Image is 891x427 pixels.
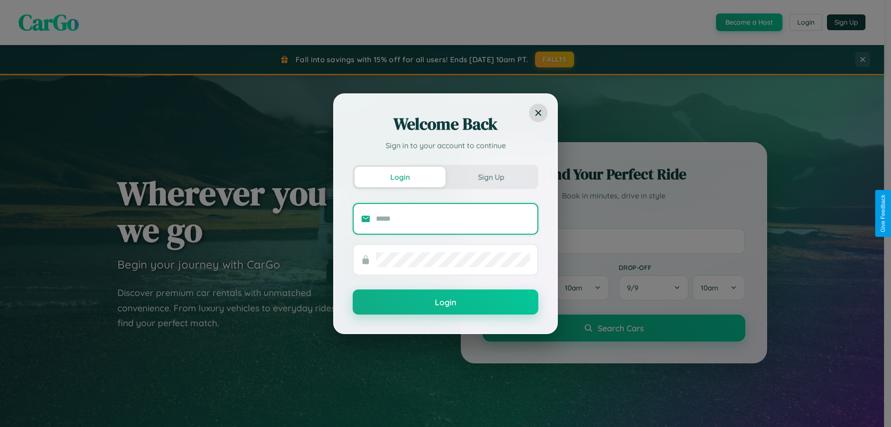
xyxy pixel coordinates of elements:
[445,167,536,187] button: Sign Up
[880,195,886,232] div: Give Feedback
[353,140,538,151] p: Sign in to your account to continue
[353,113,538,135] h2: Welcome Back
[355,167,445,187] button: Login
[353,289,538,315] button: Login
